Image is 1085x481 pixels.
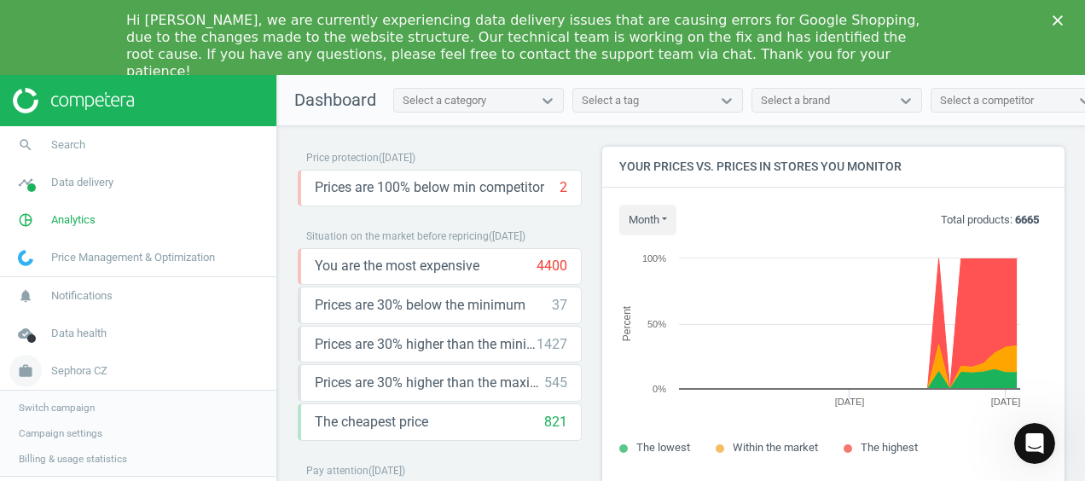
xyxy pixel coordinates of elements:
span: Data health [51,326,107,341]
span: Situation on the market before repricing [306,230,489,242]
span: The cheapest price [315,413,428,432]
span: Data delivery [51,175,113,190]
tspan: Percent [621,305,633,341]
text: 0% [653,384,666,394]
span: You are the most expensive [315,257,479,275]
div: Hi [PERSON_NAME], we are currently experiencing data delivery issues that are causing errors for ... [126,12,931,80]
div: 821 [544,413,567,432]
div: Close [1053,15,1070,26]
tspan: [DATE] [835,397,865,407]
h4: Your prices vs. prices in stores you monitor [602,147,1065,187]
iframe: Intercom live chat [1014,423,1055,464]
span: Prices are 30% higher than the minimum [315,335,537,354]
span: Pay attention [306,465,368,477]
span: Sephora CZ [51,363,107,379]
span: Analytics [51,212,96,228]
span: Dashboard [294,90,376,110]
div: Select a category [403,93,486,108]
div: Select a brand [761,93,830,108]
span: Prices are 30% below the minimum [315,296,525,315]
div: 37 [552,296,567,315]
i: timeline [9,166,42,199]
i: pie_chart_outlined [9,204,42,236]
img: wGWNvw8QSZomAAAAABJRU5ErkJggg== [18,250,33,266]
div: 4400 [537,257,567,275]
span: Prices are 100% below min competitor [315,178,544,197]
span: Within the market [733,441,818,454]
tspan: [DATE] [991,397,1021,407]
span: Price Management & Optimization [51,250,215,265]
span: The lowest [636,441,690,454]
span: ( [DATE] ) [368,465,405,477]
i: work [9,355,42,387]
span: Search [51,137,85,153]
span: Switch campaign [19,401,95,414]
span: Notifications [51,288,113,304]
span: ( [DATE] ) [379,152,415,164]
text: 50% [647,319,666,329]
span: ( [DATE] ) [489,230,525,242]
span: Prices are 30% higher than the maximal [315,374,544,392]
b: 6665 [1015,213,1039,226]
p: Total products: [941,212,1039,228]
i: search [9,129,42,161]
span: Price protection [306,152,379,164]
div: Select a competitor [940,93,1034,108]
div: 2 [560,178,567,197]
img: ajHJNr6hYgQAAAAASUVORK5CYII= [13,88,134,113]
div: 545 [544,374,567,392]
span: The highest [861,441,918,454]
i: notifications [9,280,42,312]
span: Billing & usage statistics [19,452,127,466]
text: 100% [642,253,666,264]
div: Select a tag [582,93,639,108]
div: 1427 [537,335,567,354]
i: cloud_done [9,317,42,350]
button: month [619,205,676,235]
span: Campaign settings [19,426,102,440]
